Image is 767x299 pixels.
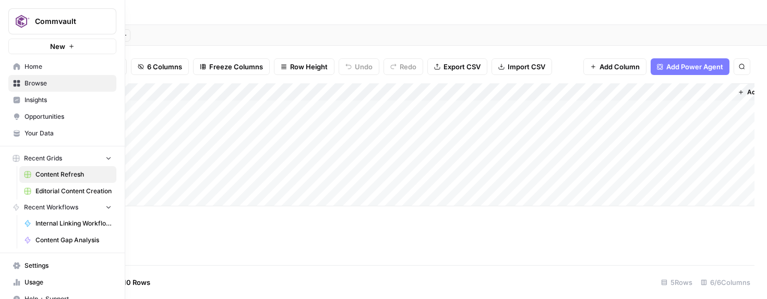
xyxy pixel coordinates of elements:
span: Content Refresh [35,170,112,179]
a: Browse [8,75,116,92]
button: Export CSV [427,58,487,75]
a: Your Data [8,125,116,142]
button: Recent Workflows [8,200,116,215]
a: Home [8,58,116,75]
a: Usage [8,274,116,291]
div: 6/6 Columns [697,274,754,291]
img: Commvault Logo [12,12,31,31]
button: Workspace: Commvault [8,8,116,34]
button: Redo [383,58,423,75]
button: Add Power Agent [651,58,729,75]
span: Insights [25,95,112,105]
a: Internal Linking Workflow_Blogs [19,215,116,232]
button: Freeze Columns [193,58,270,75]
span: Add Column [600,61,640,72]
span: Export CSV [444,61,481,72]
button: 6 Columns [131,58,189,75]
span: New [50,41,65,52]
span: Opportunities [25,112,112,121]
span: Import CSV [508,61,545,72]
a: Content Gap Analysis [19,232,116,248]
span: Recent Workflows [24,203,78,212]
span: Editorial Content Creation [35,186,112,196]
span: Commvault [35,16,98,27]
span: Redo [400,61,416,72]
span: Your Data [25,129,112,138]
span: Add 10 Rows [109,277,150,288]
span: Add Power Agent [666,61,723,72]
span: Undo [355,61,373,72]
span: 6 Columns [147,61,182,72]
button: New [8,39,116,54]
button: Add Column [583,58,646,75]
span: Recent Grids [24,154,62,163]
span: Row Height [290,61,328,72]
span: Usage [25,278,112,287]
span: Freeze Columns [209,61,263,72]
span: Internal Linking Workflow_Blogs [35,219,112,228]
span: Browse [25,79,112,88]
a: Content Refresh [19,166,116,183]
span: Content Gap Analysis [35,235,112,245]
button: Recent Grids [8,151,116,166]
button: Import CSV [492,58,552,75]
button: Undo [339,58,379,75]
a: Editorial Content Creation [19,183,116,200]
a: Settings [8,257,116,274]
button: Row Height [274,58,334,75]
div: 5 Rows [657,274,697,291]
a: Opportunities [8,108,116,125]
span: Settings [25,261,112,270]
a: Insights [8,92,116,108]
span: Home [25,62,112,71]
